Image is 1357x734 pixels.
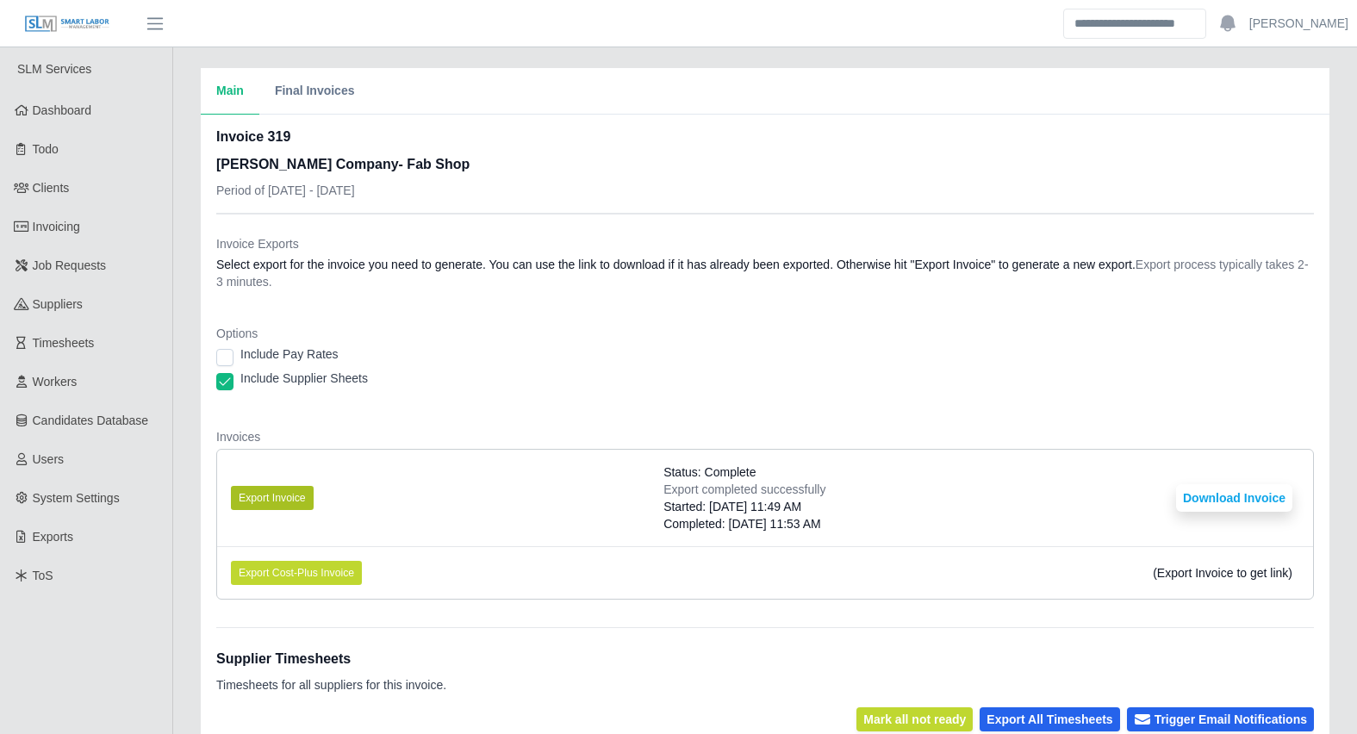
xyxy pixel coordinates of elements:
[1176,491,1292,505] a: Download Invoice
[216,235,1314,252] dt: Invoice Exports
[216,256,1314,290] dd: Select export for the invoice you need to generate. You can use the link to download if it has al...
[17,62,91,76] span: SLM Services
[33,336,95,350] span: Timesheets
[240,345,339,363] label: Include Pay Rates
[1153,566,1292,580] span: (Export Invoice to get link)
[33,103,92,117] span: Dashboard
[33,297,83,311] span: Suppliers
[1127,707,1314,731] button: Trigger Email Notifications
[216,428,1314,445] dt: Invoices
[216,258,1309,289] span: Export process typically takes 2-3 minutes.
[33,452,65,466] span: Users
[33,181,70,195] span: Clients
[663,498,825,515] div: Started: [DATE] 11:49 AM
[216,325,1314,342] dt: Options
[216,649,446,669] h1: Supplier Timesheets
[33,220,80,233] span: Invoicing
[216,127,470,147] h2: Invoice 319
[259,68,370,115] button: Final Invoices
[33,414,149,427] span: Candidates Database
[663,515,825,532] div: Completed: [DATE] 11:53 AM
[33,375,78,389] span: Workers
[856,707,973,731] button: Mark all not ready
[1176,484,1292,512] button: Download Invoice
[33,530,73,544] span: Exports
[24,15,110,34] img: SLM Logo
[33,258,107,272] span: Job Requests
[216,676,446,694] p: Timesheets for all suppliers for this invoice.
[240,370,368,387] label: Include Supplier Sheets
[1249,15,1348,33] a: [PERSON_NAME]
[216,182,470,199] p: Period of [DATE] - [DATE]
[980,707,1119,731] button: Export All Timesheets
[33,491,120,505] span: System Settings
[216,154,470,175] h3: [PERSON_NAME] Company- Fab Shop
[663,463,756,481] span: Status: Complete
[33,142,59,156] span: Todo
[231,486,314,510] button: Export Invoice
[33,569,53,582] span: ToS
[1063,9,1206,39] input: Search
[201,68,259,115] button: Main
[231,561,362,585] button: Export Cost-Plus Invoice
[663,481,825,498] div: Export completed successfully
